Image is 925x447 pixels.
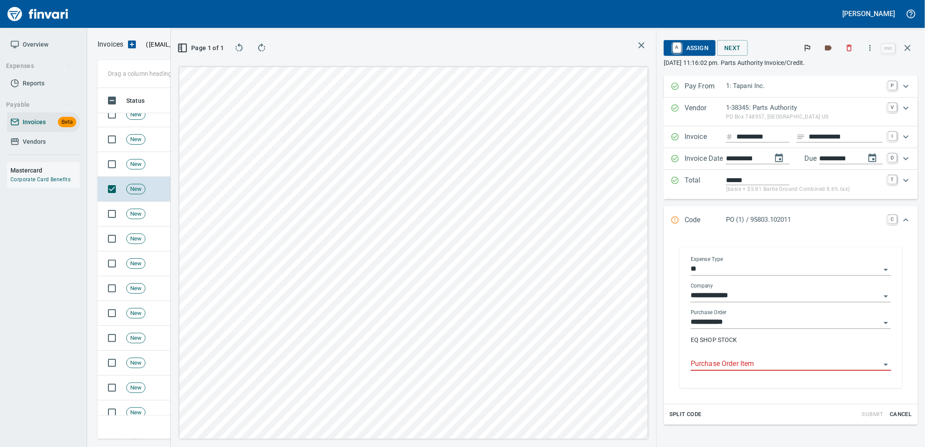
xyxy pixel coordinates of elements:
[691,310,727,315] label: Purchase Order
[726,81,883,91] p: 1: Tapani Inc.
[888,132,897,140] a: I
[724,43,741,54] span: Next
[127,284,145,293] span: New
[127,359,145,367] span: New
[664,98,918,126] div: Expand
[127,260,145,268] span: New
[685,153,726,165] p: Invoice Date
[127,135,145,144] span: New
[10,166,80,175] h6: Mastercard
[7,132,80,152] a: Vendors
[804,153,846,164] p: Due
[23,117,46,128] span: Invoices
[685,175,726,194] p: Total
[888,81,897,90] a: P
[7,74,80,93] a: Reports
[127,235,145,243] span: New
[691,284,713,289] label: Company
[127,160,145,169] span: New
[717,40,748,56] button: Next
[7,112,80,132] a: InvoicesBeta
[726,113,883,122] p: PO Box 748957, [GEOGRAPHIC_DATA] US
[862,148,883,169] button: change due date
[10,176,71,183] a: Corporate Card Benefits
[840,38,859,58] button: Discard
[880,290,892,302] button: Open
[671,41,709,55] span: Assign
[685,215,726,226] p: Code
[23,78,44,89] span: Reports
[819,38,838,58] button: Labels
[880,37,918,58] span: Close invoice
[673,43,681,52] a: A
[58,117,76,127] span: Beta
[843,9,895,18] h5: [PERSON_NAME]
[6,61,72,71] span: Expenses
[178,40,225,56] button: Page 1 of 1
[127,334,145,342] span: New
[127,309,145,318] span: New
[685,103,726,121] p: Vendor
[3,58,75,74] button: Expenses
[7,35,80,54] a: Overview
[6,99,72,110] span: Payable
[841,7,897,20] button: [PERSON_NAME]
[769,148,790,169] button: change date
[664,235,918,425] div: Expand
[861,38,880,58] button: More
[888,153,897,162] a: D
[888,103,897,112] a: V
[664,206,918,235] div: Expand
[880,359,892,371] button: Open
[98,39,123,50] nav: breadcrumb
[887,408,915,421] button: Cancel
[23,39,48,50] span: Overview
[664,40,716,56] button: AAssign
[127,409,145,417] span: New
[685,132,726,143] p: Invoice
[127,111,145,119] span: New
[889,410,912,420] span: Cancel
[880,317,892,329] button: Open
[181,43,221,54] span: Page 1 of 1
[3,97,75,113] button: Payable
[23,136,46,147] span: Vendors
[888,215,897,223] a: C
[126,95,156,106] span: Status
[5,3,71,24] img: Finvari
[726,185,883,194] p: (basis + $5.81 Battle Ground Combined 8.6% tax)
[141,40,251,49] p: ( )
[127,210,145,218] span: New
[127,185,145,193] span: New
[108,69,236,78] p: Drag a column heading here to group the table
[882,44,895,53] a: esc
[664,126,918,148] div: Expand
[664,170,918,199] div: Expand
[726,132,733,142] svg: Invoice number
[880,264,892,276] button: Open
[685,81,726,92] p: Pay From
[798,38,817,58] button: Flag
[691,257,723,262] label: Expense Type
[726,215,883,225] p: PO (1) / 95803.102011
[726,103,883,113] p: 1-38345: Parts Authority
[664,76,918,98] div: Expand
[797,132,805,141] svg: Invoice description
[691,335,891,344] p: EQ SHOP STOCK
[148,40,248,49] span: [EMAIL_ADDRESS][DOMAIN_NAME]
[667,408,704,421] button: Split Code
[888,175,897,184] a: T
[664,148,918,170] div: Expand
[98,39,123,50] p: Invoices
[127,384,145,392] span: New
[664,58,918,67] p: [DATE] 11:16:02 pm. Parts Authority Invoice/Credit.
[669,410,702,420] span: Split Code
[123,39,141,50] button: Upload an Invoice
[126,95,145,106] span: Status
